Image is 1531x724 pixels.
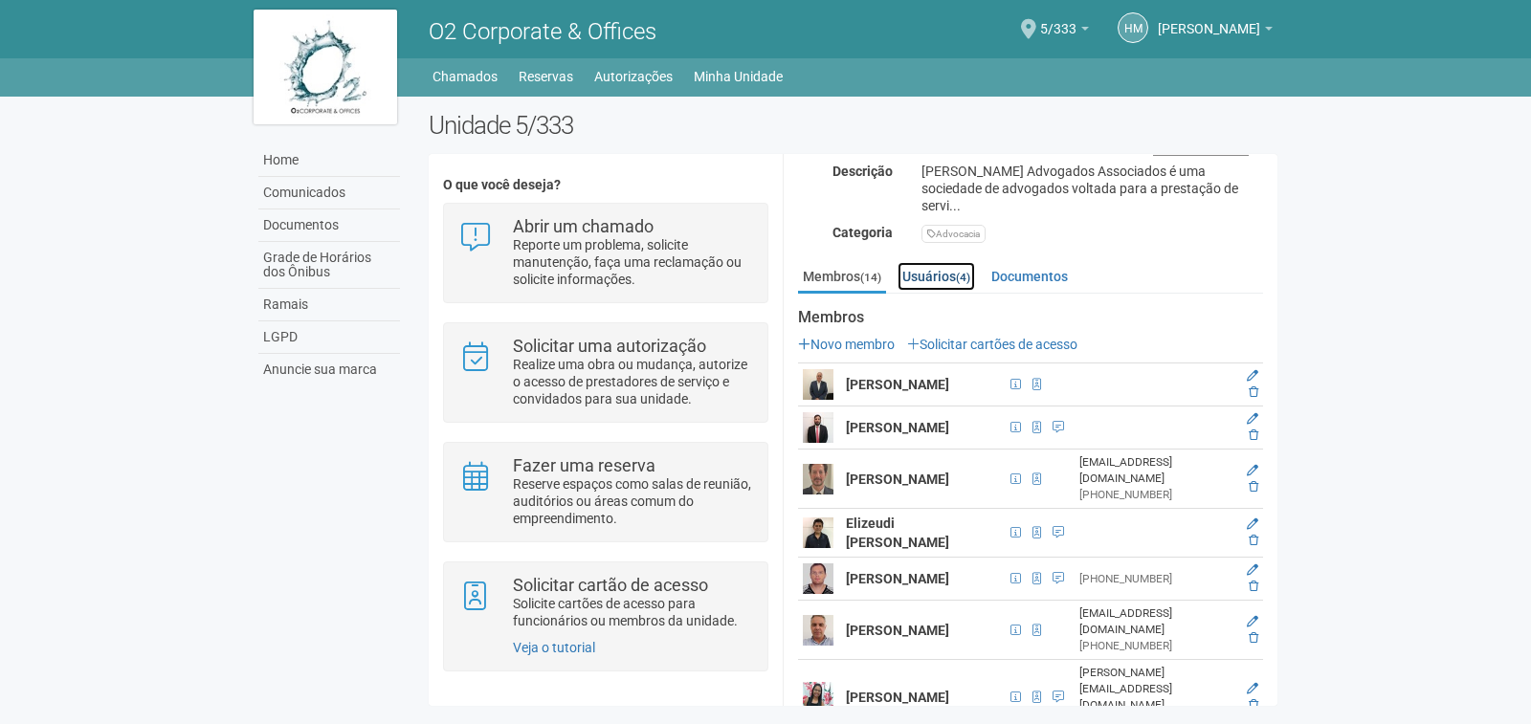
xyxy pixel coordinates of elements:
a: Autorizações [594,63,673,90]
span: O2 Corporate & Offices [429,18,656,45]
a: Editar membro [1247,412,1258,426]
a: Documentos [987,262,1073,291]
a: Editar membro [1247,464,1258,477]
a: Editar membro [1247,682,1258,695]
strong: Membros [798,309,1263,326]
strong: [PERSON_NAME] [846,420,949,435]
small: (14) [860,271,881,284]
h2: Unidade 5/333 [429,111,1277,140]
div: [PHONE_NUMBER] [1079,487,1232,503]
div: [PERSON_NAME][EMAIL_ADDRESS][DOMAIN_NAME] [1079,665,1232,713]
a: Membros(14) [798,262,886,294]
div: [PHONE_NUMBER] [1079,638,1232,654]
p: Reporte um problema, solicite manutenção, faça uma reclamação ou solicite informações. [513,236,753,288]
strong: Fazer uma reserva [513,455,655,475]
strong: [PERSON_NAME] [846,472,949,487]
a: Fazer uma reserva Reserve espaços como salas de reunião, auditórios ou áreas comum do empreendime... [458,457,752,527]
a: Abrir um chamado Reporte um problema, solicite manutenção, faça uma reclamação ou solicite inform... [458,218,752,288]
img: user.png [803,615,833,646]
img: logo.jpg [254,10,397,124]
p: Realize uma obra ou mudança, autorize o acesso de prestadores de serviço e convidados para sua un... [513,356,753,407]
a: Editar membro [1247,615,1258,628]
a: LGPD [258,321,400,354]
h4: O que você deseja? [443,178,767,192]
a: Editar membro [1247,517,1258,531]
a: Reservas [519,63,573,90]
a: Home [258,144,400,177]
a: Ramais [258,289,400,321]
div: [PERSON_NAME] Advogados Associados é uma sociedade de advogados voltada para a prestação de servi... [907,163,1277,214]
a: Solicitar cartão de acesso Solicite cartões de acesso para funcionários ou membros da unidade. [458,577,752,629]
strong: Descrição [832,164,893,179]
div: [EMAIL_ADDRESS][DOMAIN_NAME] [1079,454,1232,487]
img: user.png [803,517,833,548]
a: Veja o tutorial [513,640,595,655]
a: Excluir membro [1249,534,1258,547]
div: Advocacia [921,225,986,243]
a: Excluir membro [1249,385,1258,399]
a: [PERSON_NAME] [1158,24,1273,39]
a: Solicitar uma autorização Realize uma obra ou mudança, autorize o acesso de prestadores de serviç... [458,338,752,407]
a: Documentos [258,209,400,242]
a: Excluir membro [1249,428,1258,442]
div: [PHONE_NUMBER] [1079,571,1232,587]
span: Helen Muniz da Silva [1158,3,1260,36]
a: Usuários(4) [898,262,975,291]
img: user.png [803,464,833,494]
a: 5/333 [1040,24,1089,39]
a: Solicitar cartões de acesso [907,337,1077,352]
img: user.png [803,563,833,594]
a: Chamados [433,63,498,90]
a: HM [1118,12,1148,43]
div: [EMAIL_ADDRESS][DOMAIN_NAME] [1079,605,1232,638]
a: Editar membro [1247,563,1258,577]
strong: [PERSON_NAME] [846,690,949,705]
strong: Categoria [832,225,893,240]
a: Grade de Horários dos Ônibus [258,242,400,289]
strong: Abrir um chamado [513,216,654,236]
strong: [PERSON_NAME] [846,571,949,586]
p: Reserve espaços como salas de reunião, auditórios ou áreas comum do empreendimento. [513,475,753,527]
strong: Elizeudi [PERSON_NAME] [846,516,949,550]
span: 5/333 [1040,3,1076,36]
strong: [PERSON_NAME] [846,377,949,392]
a: Excluir membro [1249,480,1258,494]
a: Minha Unidade [694,63,783,90]
strong: Solicitar uma autorização [513,336,706,356]
a: Excluir membro [1249,631,1258,645]
a: Editar membro [1247,369,1258,383]
a: Excluir membro [1249,698,1258,712]
strong: [PERSON_NAME] [846,623,949,638]
img: user.png [803,369,833,400]
small: (4) [956,271,970,284]
img: user.png [803,412,833,443]
a: Novo membro [798,337,895,352]
p: Solicite cartões de acesso para funcionários ou membros da unidade. [513,595,753,629]
strong: Solicitar cartão de acesso [513,575,708,595]
img: user.png [803,682,833,713]
a: Anuncie sua marca [258,354,400,385]
a: Excluir membro [1249,580,1258,593]
a: Comunicados [258,177,400,209]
